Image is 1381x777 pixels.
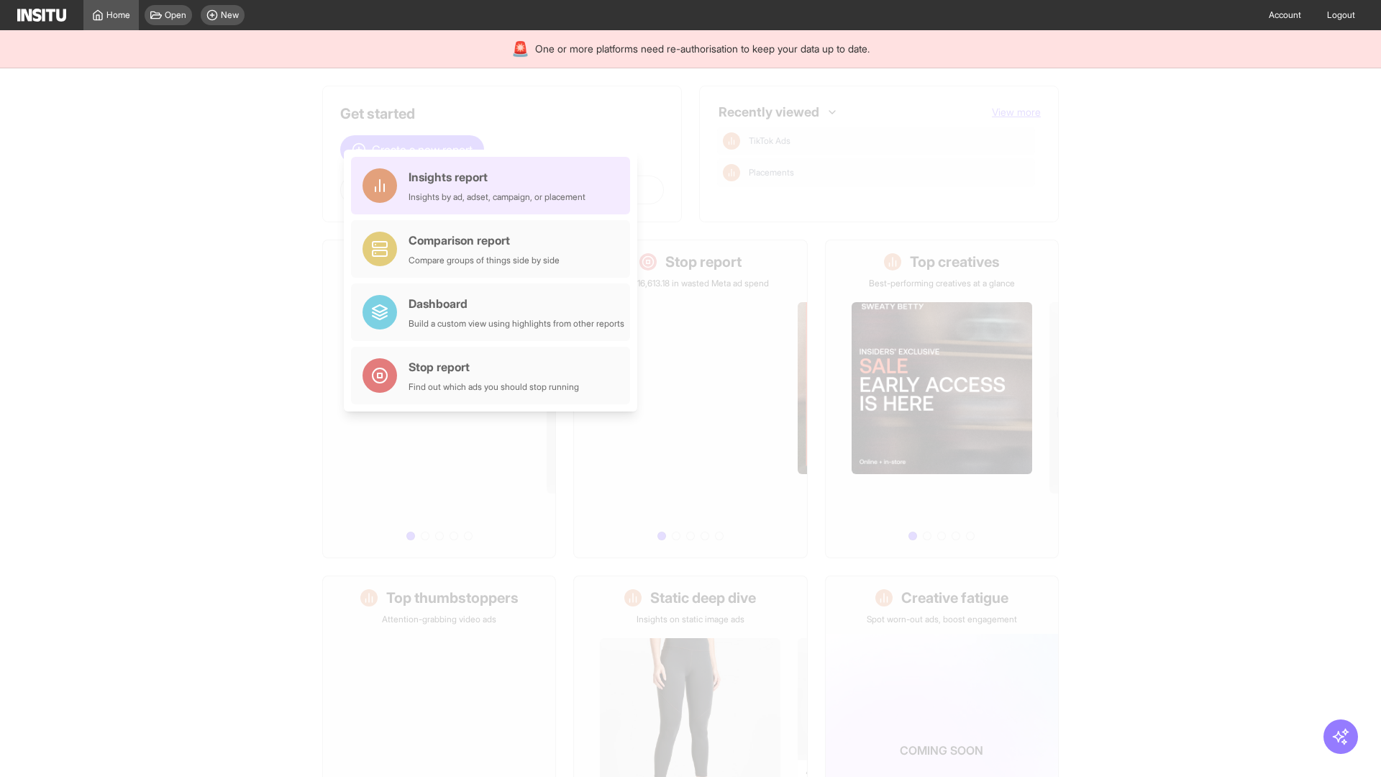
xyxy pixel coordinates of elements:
div: Dashboard [409,295,624,312]
div: Comparison report [409,232,560,249]
div: Stop report [409,358,579,376]
div: Build a custom view using highlights from other reports [409,318,624,330]
span: Open [165,9,186,21]
span: Home [106,9,130,21]
span: One or more platforms need re-authorisation to keep your data up to date. [535,42,870,56]
div: Insights report [409,168,585,186]
div: 🚨 [511,39,529,59]
span: New [221,9,239,21]
div: Compare groups of things side by side [409,255,560,266]
img: Logo [17,9,66,22]
div: Insights by ad, adset, campaign, or placement [409,191,585,203]
div: Find out which ads you should stop running [409,381,579,393]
